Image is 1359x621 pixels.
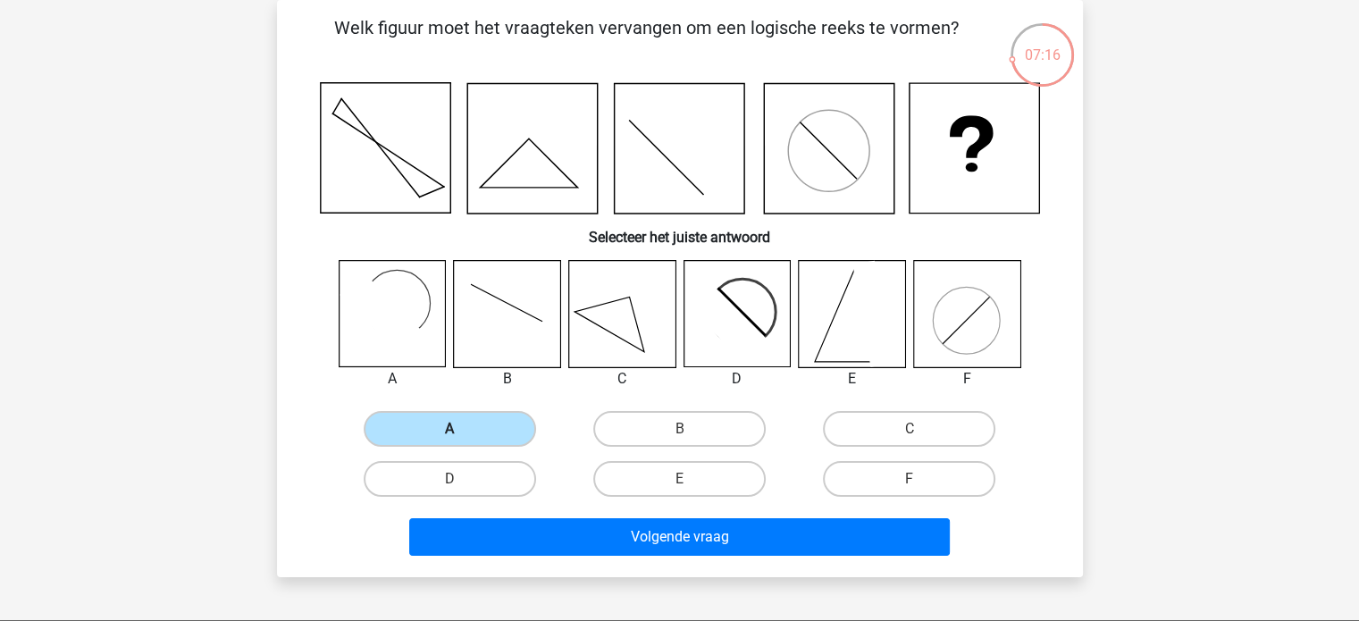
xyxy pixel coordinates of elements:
[784,368,919,390] div: E
[409,518,950,556] button: Volgende vraag
[670,368,805,390] div: D
[364,411,536,447] label: A
[900,368,1035,390] div: F
[555,368,690,390] div: C
[593,411,766,447] label: B
[306,14,987,68] p: Welk figuur moet het vraagteken vervangen om een logische reeks te vormen?
[325,368,460,390] div: A
[364,461,536,497] label: D
[823,411,995,447] label: C
[306,214,1054,246] h6: Selecteer het juiste antwoord
[593,461,766,497] label: E
[440,368,575,390] div: B
[1009,21,1076,66] div: 07:16
[823,461,995,497] label: F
